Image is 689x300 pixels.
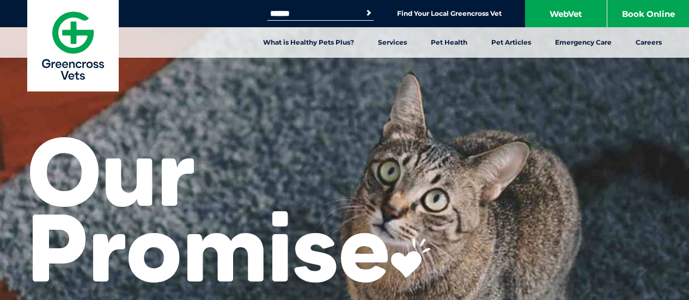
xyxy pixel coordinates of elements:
[363,8,374,19] button: Search
[543,27,624,58] a: Emergency Care
[366,27,419,58] a: Services
[419,27,479,58] a: Pet Health
[251,27,366,58] a: What is Healthy Pets Plus?
[397,9,502,18] a: Find Your Local Greencross Vet
[27,133,689,285] h1: Our Promise
[479,27,543,58] a: Pet Articles
[624,27,674,58] a: Careers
